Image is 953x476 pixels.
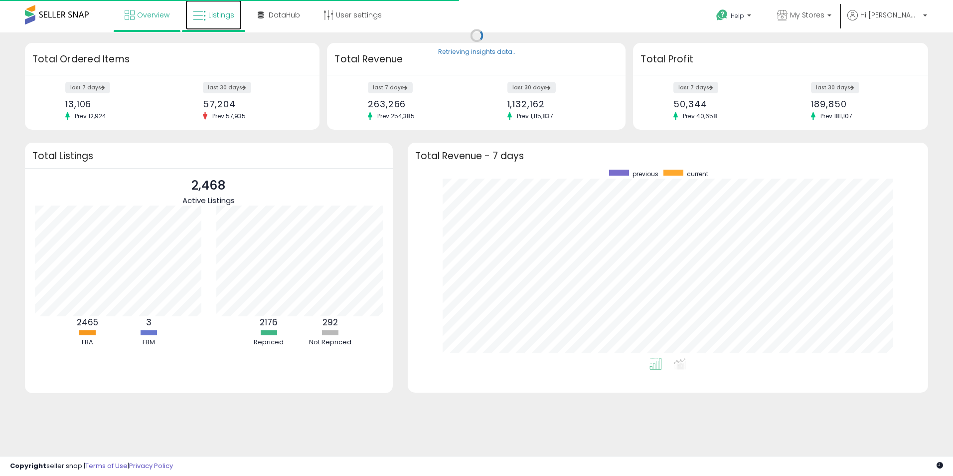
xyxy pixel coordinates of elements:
[731,11,744,20] span: Help
[716,9,728,21] i: Get Help
[119,338,178,347] div: FBM
[300,338,360,347] div: Not Repriced
[372,112,420,120] span: Prev: 254,385
[708,1,761,32] a: Help
[368,82,413,93] label: last 7 days
[137,10,169,20] span: Overview
[438,48,515,57] div: Retrieving insights data..
[70,112,111,120] span: Prev: 12,924
[334,52,618,66] h3: Total Revenue
[815,112,857,120] span: Prev: 181,107
[182,195,235,206] span: Active Listings
[415,152,921,160] h3: Total Revenue - 7 days
[640,52,920,66] h3: Total Profit
[512,112,558,120] span: Prev: 1,115,837
[260,316,278,328] b: 2176
[239,338,299,347] div: Repriced
[32,52,312,66] h3: Total Ordered Items
[673,99,773,109] div: 50,344
[65,82,110,93] label: last 7 days
[678,112,722,120] span: Prev: 40,658
[77,316,98,328] b: 2465
[847,10,927,32] a: Hi [PERSON_NAME]
[32,152,385,160] h3: Total Listings
[811,99,911,109] div: 189,850
[687,170,708,178] span: current
[203,82,251,93] label: last 30 days
[811,82,859,93] label: last 30 days
[507,82,556,93] label: last 30 days
[368,99,469,109] div: 263,266
[208,10,234,20] span: Listings
[860,10,920,20] span: Hi [PERSON_NAME]
[203,99,303,109] div: 57,204
[507,99,609,109] div: 1,132,162
[322,316,338,328] b: 292
[633,170,658,178] span: previous
[269,10,300,20] span: DataHub
[673,82,718,93] label: last 7 days
[790,10,824,20] span: My Stores
[207,112,251,120] span: Prev: 57,935
[146,316,152,328] b: 3
[182,176,235,195] p: 2,468
[57,338,117,347] div: FBA
[65,99,165,109] div: 13,106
